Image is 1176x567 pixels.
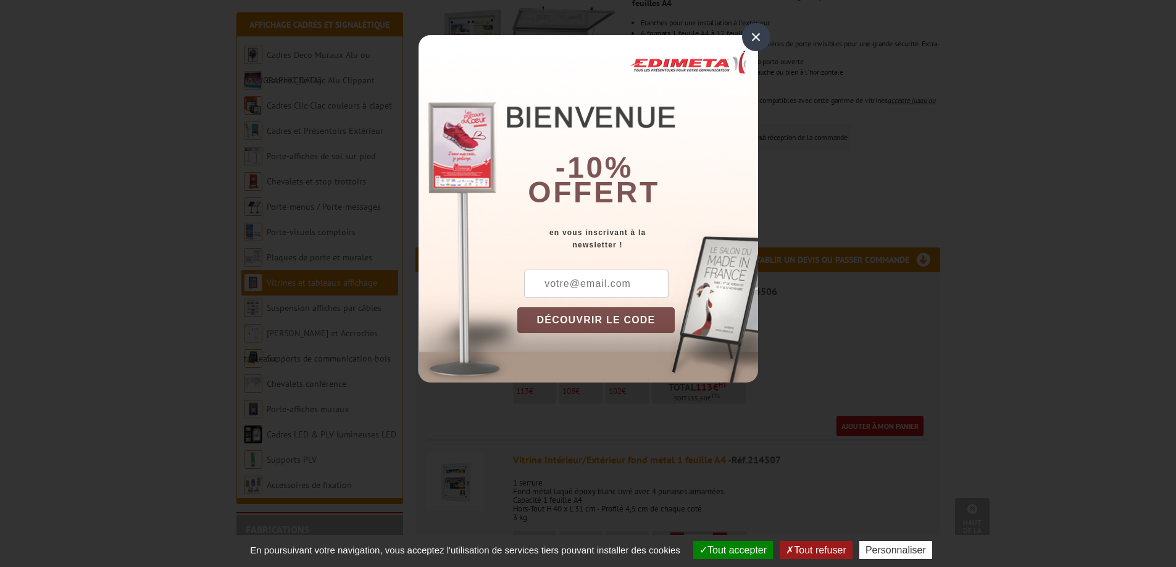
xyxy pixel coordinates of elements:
input: votre@email.com [524,270,669,298]
div: en vous inscrivant à la newsletter ! [517,226,758,251]
b: -10% [556,151,633,184]
button: Personnaliser (fenêtre modale) [859,541,932,559]
button: Tout accepter [693,541,773,559]
div: × [742,23,770,51]
button: DÉCOUVRIR LE CODE [517,307,675,333]
button: Tout refuser [780,541,852,559]
span: En poursuivant votre navigation, vous acceptez l'utilisation de services tiers pouvant installer ... [244,545,686,555]
font: offert [528,176,660,209]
